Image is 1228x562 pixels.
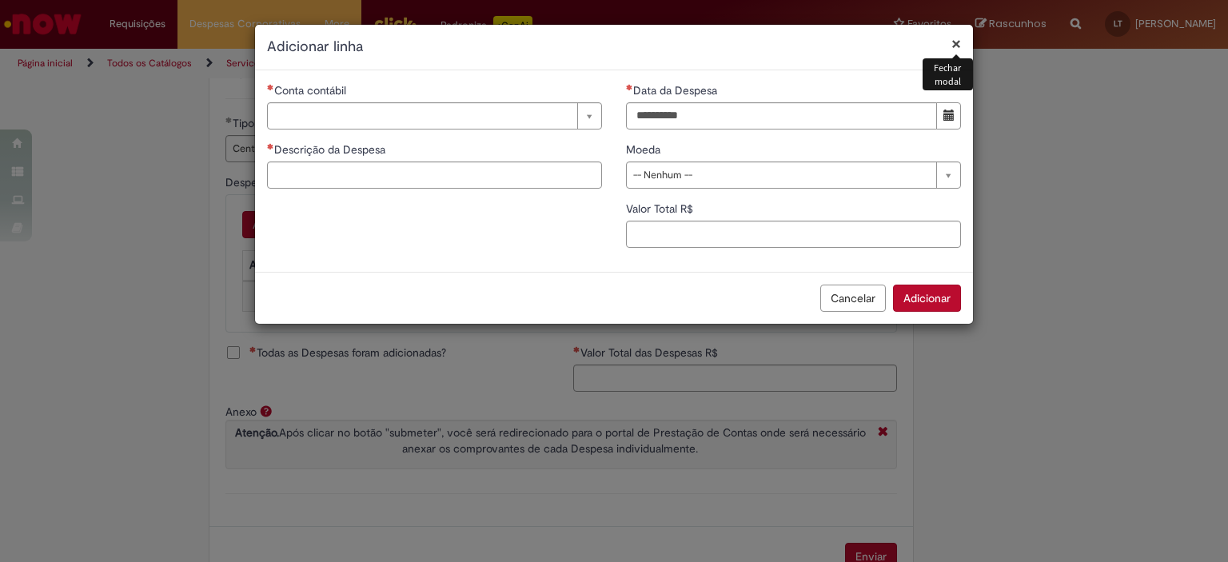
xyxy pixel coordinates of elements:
[893,285,961,312] button: Adicionar
[267,37,961,58] h2: Adicionar linha
[633,83,720,98] span: Data da Despesa
[923,58,973,90] div: Fechar modal
[626,221,961,248] input: Valor Total R$
[267,143,274,149] span: Necessários
[267,161,602,189] input: Descrição da Despesa
[267,102,602,130] a: Limpar campo Conta contábil
[626,142,664,157] span: Moeda
[951,35,961,52] button: Fechar modal
[820,285,886,312] button: Cancelar
[274,142,389,157] span: Descrição da Despesa
[633,162,928,188] span: -- Nenhum --
[267,84,274,90] span: Necessários
[626,201,696,216] span: Valor Total R$
[626,102,937,130] input: Data da Despesa
[936,102,961,130] button: Mostrar calendário para Data da Despesa
[274,83,349,98] span: Necessários - Conta contábil
[626,84,633,90] span: Necessários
